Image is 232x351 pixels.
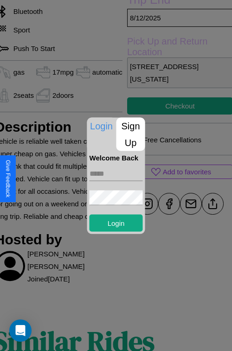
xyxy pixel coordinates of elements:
[5,160,11,198] div: Give Feedback
[87,117,116,134] p: Login
[116,117,145,151] p: Sign Up
[9,319,32,342] div: Open Intercom Messenger
[90,214,143,231] button: Login
[90,153,143,161] h4: Welcome Back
